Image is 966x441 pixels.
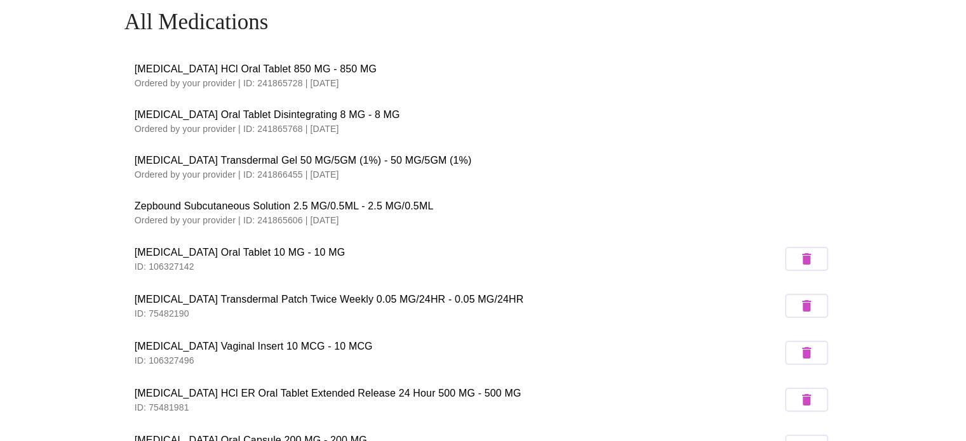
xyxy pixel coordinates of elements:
p: Ordered by your provider | ID: 241866455 | [DATE] [135,168,832,181]
span: [MEDICAL_DATA] Oral Tablet Disintegrating 8 MG - 8 MG [135,107,832,122]
p: Ordered by your provider | ID: 241865728 | [DATE] [135,77,832,89]
span: [MEDICAL_DATA] Oral Tablet 10 MG - 10 MG [135,245,782,260]
span: [MEDICAL_DATA] Transdermal Patch Twice Weekly 0.05 MG/24HR - 0.05 MG/24HR [135,292,782,307]
p: ID: 106327142 [135,260,782,273]
span: [MEDICAL_DATA] HCl ER Oral Tablet Extended Release 24 Hour 500 MG - 500 MG [135,386,782,401]
p: ID: 75482190 [135,307,782,320]
span: Zepbound Subcutaneous Solution 2.5 MG/0.5ML - 2.5 MG/0.5ML [135,199,832,214]
span: [MEDICAL_DATA] Transdermal Gel 50 MG/5GM (1%) - 50 MG/5GM (1%) [135,153,832,168]
span: [MEDICAL_DATA] Vaginal Insert 10 MCG - 10 MCG [135,339,782,354]
p: Ordered by your provider | ID: 241865606 | [DATE] [135,214,832,227]
h4: All Medications [124,10,842,35]
span: [MEDICAL_DATA] HCl Oral Tablet 850 MG - 850 MG [135,62,832,77]
p: Ordered by your provider | ID: 241865768 | [DATE] [135,122,832,135]
p: ID: 106327496 [135,354,782,367]
p: ID: 75481981 [135,401,782,414]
